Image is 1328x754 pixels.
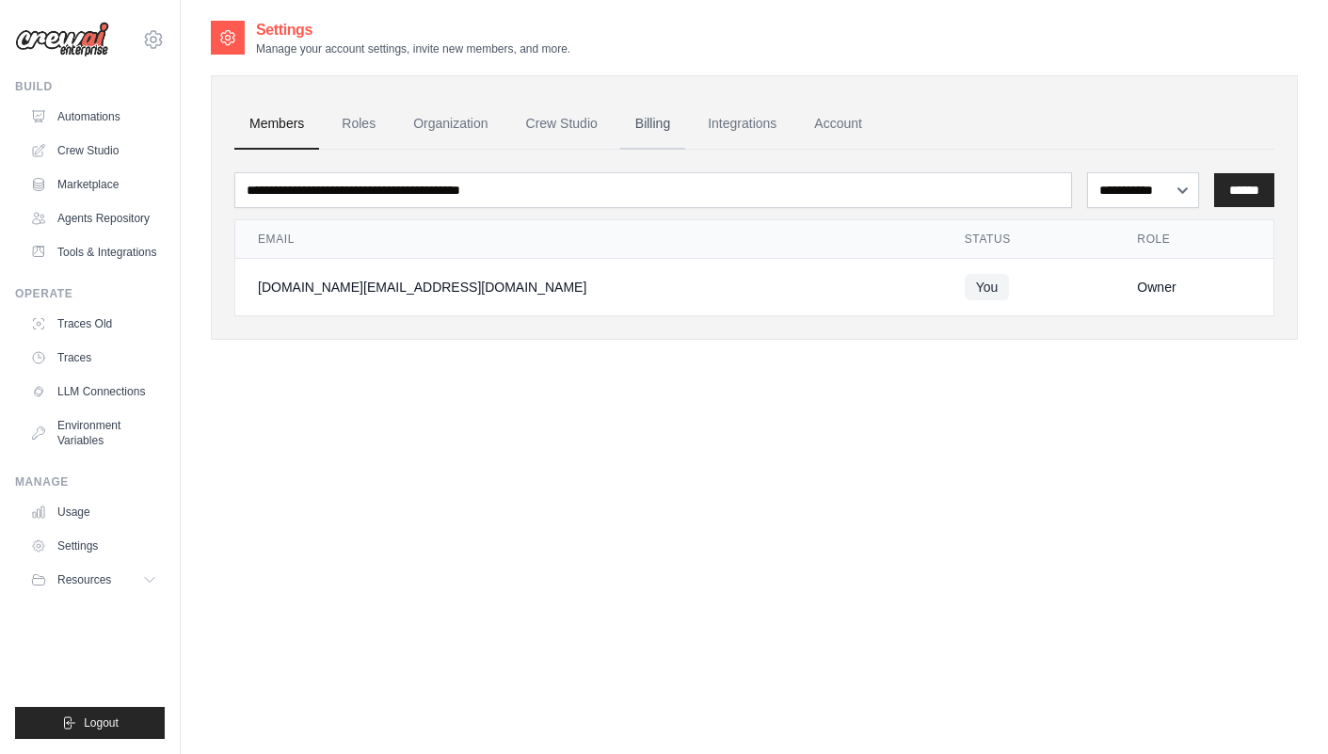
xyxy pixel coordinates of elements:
h2: Settings [256,19,570,41]
a: Members [234,99,319,150]
a: Integrations [693,99,792,150]
a: Crew Studio [511,99,613,150]
a: Environment Variables [23,410,165,456]
a: LLM Connections [23,377,165,407]
div: Manage [15,474,165,489]
a: Billing [620,99,685,150]
span: Resources [57,572,111,587]
a: Tools & Integrations [23,237,165,267]
div: Owner [1137,278,1251,297]
div: Build [15,79,165,94]
img: Logo [15,22,109,57]
th: Role [1114,220,1273,259]
a: Marketplace [23,169,165,200]
th: Status [942,220,1115,259]
a: Usage [23,497,165,527]
a: Organization [398,99,503,150]
a: Crew Studio [23,136,165,166]
button: Resources [23,565,165,595]
a: Automations [23,102,165,132]
a: Agents Repository [23,203,165,233]
a: Account [799,99,877,150]
a: Traces [23,343,165,373]
th: Email [235,220,942,259]
span: Logout [84,715,119,730]
div: [DOMAIN_NAME][EMAIL_ADDRESS][DOMAIN_NAME] [258,278,920,297]
button: Logout [15,707,165,739]
a: Settings [23,531,165,561]
p: Manage your account settings, invite new members, and more. [256,41,570,56]
a: Roles [327,99,391,150]
span: You [965,274,1010,300]
a: Traces Old [23,309,165,339]
div: Operate [15,286,165,301]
